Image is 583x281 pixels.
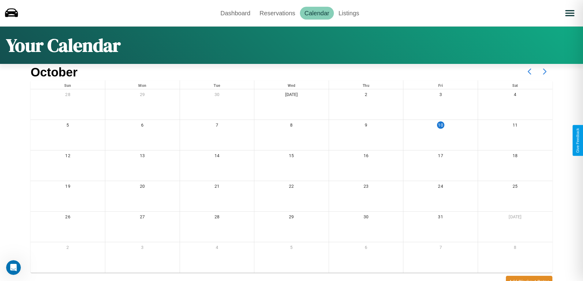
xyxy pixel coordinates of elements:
button: Open menu [561,5,578,22]
div: 5 [254,242,329,255]
div: 30 [180,89,254,102]
div: Fri [403,80,478,89]
div: 24 [403,181,478,194]
h1: Your Calendar [6,33,121,58]
div: 12 [31,150,105,163]
div: 7 [403,242,478,255]
div: 13 [105,150,180,163]
div: 7 [180,120,254,132]
div: Give Feedback [576,128,580,153]
div: 6 [105,120,180,132]
div: 31 [403,212,478,224]
div: 11 [478,120,552,132]
div: 9 [329,120,403,132]
div: 23 [329,181,403,194]
div: 28 [180,212,254,224]
h2: October [31,65,77,79]
div: Mon [105,80,180,89]
iframe: Intercom live chat [6,260,21,275]
div: 30 [329,212,403,224]
div: 2 [31,242,105,255]
div: 5 [31,120,105,132]
div: Sat [478,80,552,89]
div: 6 [329,242,403,255]
div: 20 [105,181,180,194]
div: Tue [180,80,254,89]
div: 10 [437,121,444,129]
a: Calendar [300,7,334,20]
div: 19 [31,181,105,194]
div: 14 [180,150,254,163]
div: [DATE] [478,212,552,224]
a: Listings [334,7,364,20]
div: 15 [254,150,329,163]
div: [DATE] [254,89,329,102]
div: 8 [254,120,329,132]
div: 16 [329,150,403,163]
div: 25 [478,181,552,194]
div: 21 [180,181,254,194]
div: 28 [31,89,105,102]
div: 3 [105,242,180,255]
div: 8 [478,242,552,255]
div: 17 [403,150,478,163]
div: 29 [254,212,329,224]
div: 22 [254,181,329,194]
div: 4 [180,242,254,255]
div: Wed [254,80,329,89]
div: Sun [31,80,105,89]
div: 29 [105,89,180,102]
div: Thu [329,80,403,89]
a: Reservations [255,7,300,20]
div: 4 [478,89,552,102]
div: 2 [329,89,403,102]
a: Dashboard [216,7,255,20]
div: 27 [105,212,180,224]
div: 18 [478,150,552,163]
div: 3 [403,89,478,102]
div: 26 [31,212,105,224]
